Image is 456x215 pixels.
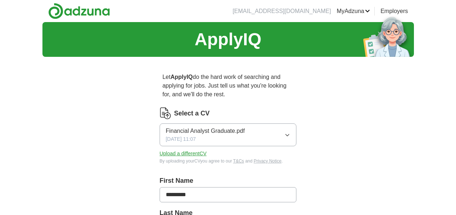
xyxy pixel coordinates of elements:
a: T&Cs [233,159,244,164]
li: [EMAIL_ADDRESS][DOMAIN_NAME] [233,7,331,16]
span: Financial Analyst Graduate.pdf [166,127,245,135]
div: By uploading your CV you agree to our and . [160,158,297,164]
label: Select a CV [174,109,210,118]
a: Employers [381,7,408,16]
button: Financial Analyst Graduate.pdf[DATE] 11:07 [160,123,297,146]
button: Upload a differentCV [160,150,207,157]
strong: ApplyIQ [171,74,193,80]
a: Privacy Notice [254,159,282,164]
span: [DATE] 11:07 [166,135,196,143]
label: First Name [160,176,297,186]
a: MyAdzuna [337,7,370,16]
p: Let do the hard work of searching and applying for jobs. Just tell us what you're looking for, an... [160,70,297,102]
img: CV Icon [160,107,171,119]
h1: ApplyIQ [194,26,261,52]
img: Adzuna logo [48,3,110,19]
